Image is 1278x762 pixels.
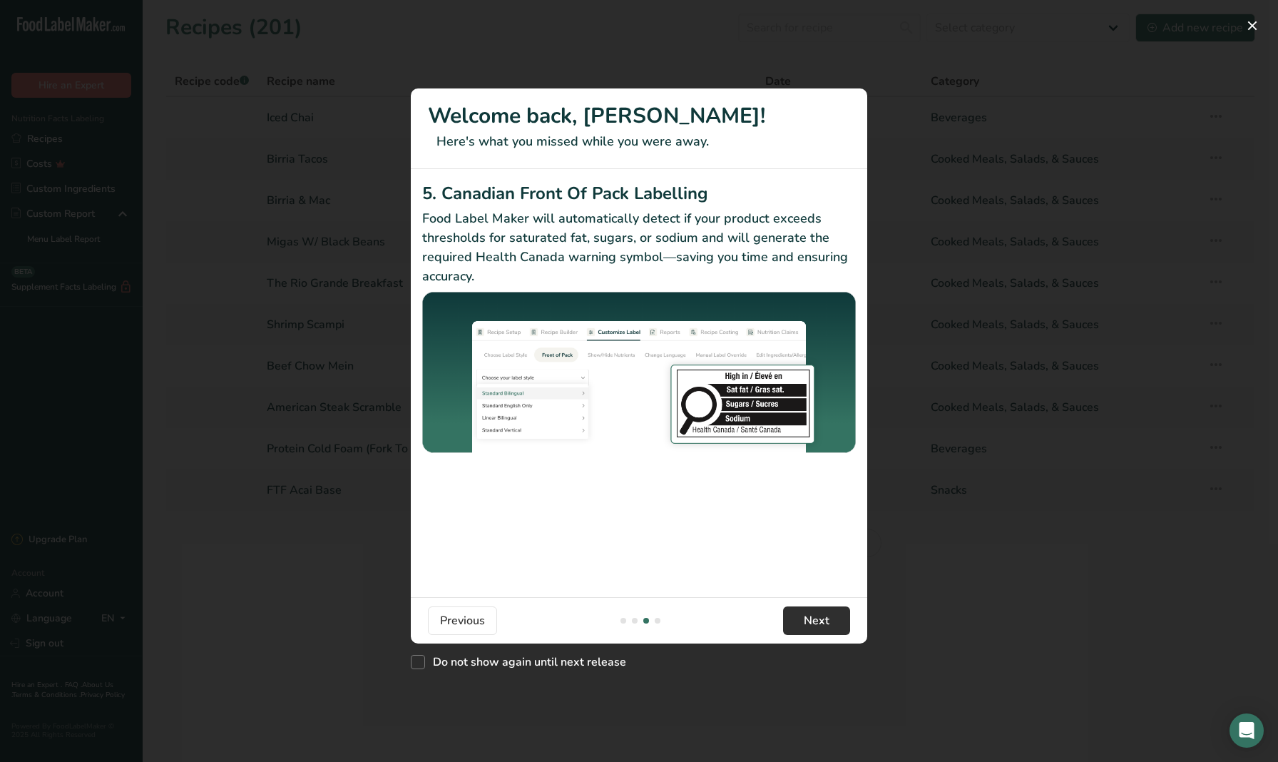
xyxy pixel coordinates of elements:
[422,181,856,206] h2: 5. Canadian Front Of Pack Labelling
[425,655,626,669] span: Do not show again until next release
[783,606,850,635] button: Next
[428,132,850,151] p: Here's what you missed while you were away.
[1230,713,1264,748] div: Open Intercom Messenger
[804,612,829,629] span: Next
[428,100,850,132] h1: Welcome back, [PERSON_NAME]!
[422,292,856,455] img: Canadian Front Of Pack Labelling
[422,209,856,286] p: Food Label Maker will automatically detect if your product exceeds thresholds for saturated fat, ...
[440,612,485,629] span: Previous
[428,606,497,635] button: Previous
